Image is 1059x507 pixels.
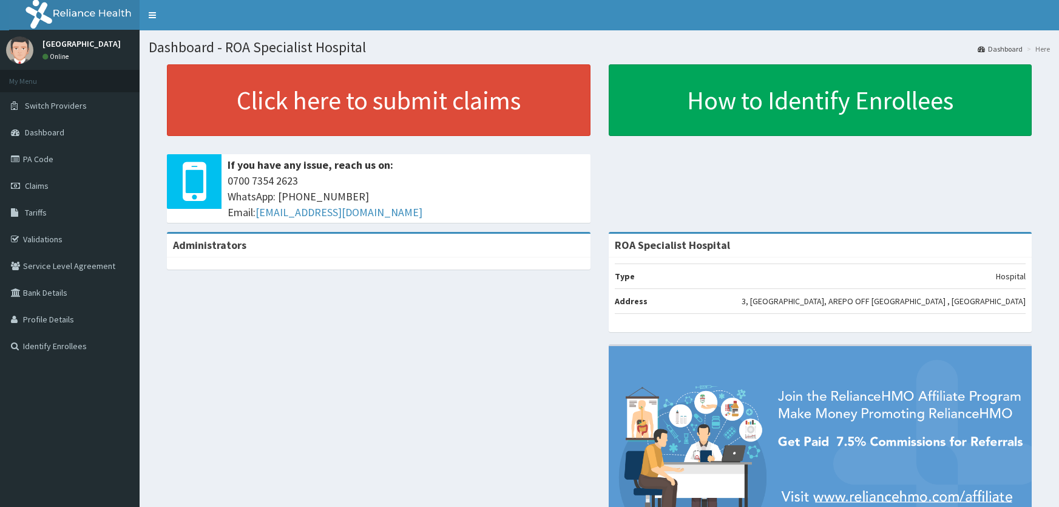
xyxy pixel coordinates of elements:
[742,295,1026,307] p: 3, [GEOGRAPHIC_DATA], AREPO OFF [GEOGRAPHIC_DATA] , [GEOGRAPHIC_DATA]
[255,205,422,219] a: [EMAIL_ADDRESS][DOMAIN_NAME]
[615,238,730,252] strong: ROA Specialist Hospital
[25,180,49,191] span: Claims
[25,127,64,138] span: Dashboard
[609,64,1032,136] a: How to Identify Enrollees
[615,296,648,307] b: Address
[6,36,33,64] img: User Image
[25,100,87,111] span: Switch Providers
[1024,44,1050,54] li: Here
[149,39,1050,55] h1: Dashboard - ROA Specialist Hospital
[615,271,635,282] b: Type
[42,52,72,61] a: Online
[42,39,121,48] p: [GEOGRAPHIC_DATA]
[173,238,246,252] b: Administrators
[167,64,590,136] a: Click here to submit claims
[25,207,47,218] span: Tariffs
[228,158,393,172] b: If you have any issue, reach us on:
[996,270,1026,282] p: Hospital
[978,44,1023,54] a: Dashboard
[228,173,584,220] span: 0700 7354 2623 WhatsApp: [PHONE_NUMBER] Email:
